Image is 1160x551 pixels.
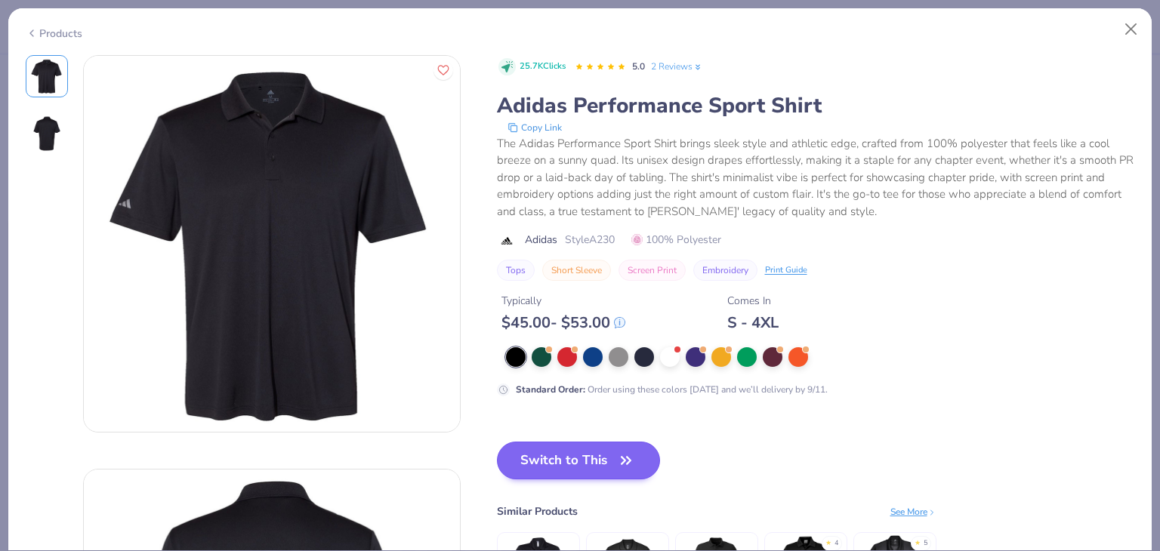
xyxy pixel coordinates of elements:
[497,91,1135,120] div: Adidas Performance Sport Shirt
[542,260,611,281] button: Short Sleeve
[516,383,828,396] div: Order using these colors [DATE] and we’ll delivery by 9/11.
[890,505,936,519] div: See More
[516,383,585,396] strong: Standard Order :
[525,232,557,248] span: Adidas
[433,60,453,80] button: Like
[924,538,927,549] div: 5
[765,264,807,277] div: Print Guide
[29,58,65,94] img: Front
[632,60,645,72] span: 5.0
[693,260,757,281] button: Embroidery
[835,538,838,549] div: 4
[565,232,615,248] span: Style A230
[497,442,661,479] button: Switch to This
[503,120,566,135] button: copy to clipboard
[497,503,578,519] div: Similar Products
[727,313,779,332] div: S - 4XL
[575,55,626,79] div: 5.0 Stars
[651,60,703,73] a: 2 Reviews
[26,26,82,42] div: Products
[619,260,686,281] button: Screen Print
[501,313,625,332] div: $ 45.00 - $ 53.00
[915,538,921,544] div: ★
[631,232,721,248] span: 100% Polyester
[1117,15,1146,44] button: Close
[825,538,831,544] div: ★
[497,260,535,281] button: Tops
[84,56,460,432] img: Front
[501,293,625,309] div: Typically
[29,115,65,152] img: Back
[520,60,566,73] span: 25.7K Clicks
[497,235,517,247] img: brand logo
[497,135,1135,220] div: The Adidas Performance Sport Shirt brings sleek style and athletic edge, crafted from 100% polyes...
[727,293,779,309] div: Comes In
